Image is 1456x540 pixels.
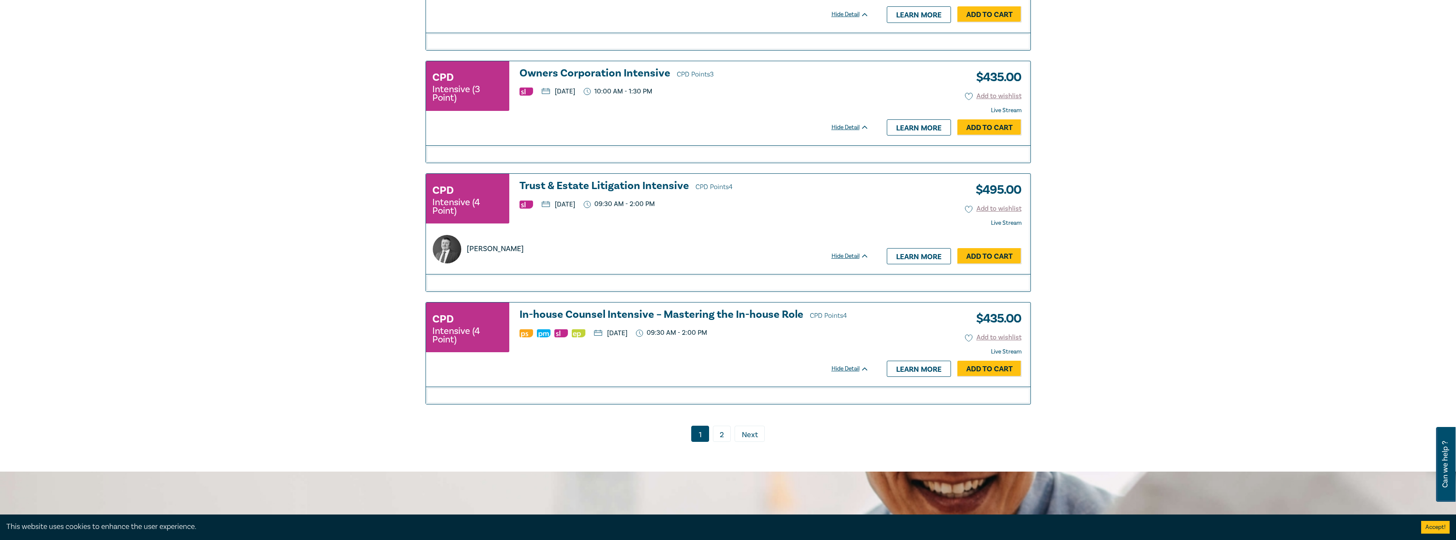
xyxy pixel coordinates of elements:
[742,430,758,441] span: Next
[832,365,878,373] div: Hide Detail
[887,248,951,264] a: Learn more
[1421,521,1450,534] button: Accept cookies
[965,204,1022,214] button: Add to wishlist
[887,6,951,23] a: Learn more
[6,521,1408,532] div: This website uses cookies to enhance the user experience.
[432,70,454,85] h3: CPD
[677,70,714,79] span: CPD Points 3
[957,361,1022,377] a: Add to Cart
[832,10,878,19] div: Hide Detail
[519,68,869,80] h3: Owners Corporation Intensive
[519,180,869,193] h3: Trust & Estate Litigation Intensive
[519,201,533,209] img: Substantive Law
[542,88,575,95] p: [DATE]
[432,327,503,344] small: Intensive (4 Point)
[970,309,1022,328] h3: $ 435.00
[519,329,533,337] img: Professional Skills
[519,88,533,96] img: Substantive Law
[970,68,1022,87] h3: $ 435.00
[432,85,503,102] small: Intensive (3 Point)
[542,201,575,208] p: [DATE]
[832,123,878,132] div: Hide Detail
[969,180,1022,200] h3: $ 495.00
[554,329,568,337] img: Substantive Law
[636,329,707,337] p: 09:30 AM - 2:00 PM
[572,329,585,337] img: Ethics & Professional Responsibility
[432,198,503,215] small: Intensive (4 Point)
[991,219,1022,227] strong: Live Stream
[1441,432,1449,497] span: Can we help ?
[957,6,1022,23] a: Add to Cart
[519,309,869,322] h3: In-house Counsel Intensive – Mastering the In-house Role
[695,183,732,191] span: CPD Points 4
[991,348,1022,356] strong: Live Stream
[519,309,869,322] a: In-house Counsel Intensive – Mastering the In-house Role CPD Points4
[584,88,653,96] p: 10:00 AM - 1:30 PM
[433,235,461,263] img: https://s3.ap-southeast-2.amazonaws.com/leo-cussen-store-production-content/Contacts/Adam%20Craig...
[432,311,454,327] h3: CPD
[957,119,1022,136] a: Add to Cart
[467,243,524,254] p: [PERSON_NAME]
[584,200,655,208] p: 09:30 AM - 2:00 PM
[965,333,1022,342] button: Add to wishlist
[519,180,869,193] a: Trust & Estate Litigation Intensive CPD Points4
[965,91,1022,101] button: Add to wishlist
[691,426,709,442] a: 1
[735,426,765,442] a: Next
[991,107,1022,114] strong: Live Stream
[810,311,847,320] span: CPD Points 4
[537,329,551,337] img: Practice Management & Business Skills
[519,68,869,80] a: Owners Corporation Intensive CPD Points3
[832,252,878,260] div: Hide Detail
[432,183,454,198] h3: CPD
[887,361,951,377] a: Learn more
[957,248,1022,264] a: Add to Cart
[713,426,731,442] a: 2
[594,330,627,336] p: [DATE]
[887,119,951,136] a: Learn more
